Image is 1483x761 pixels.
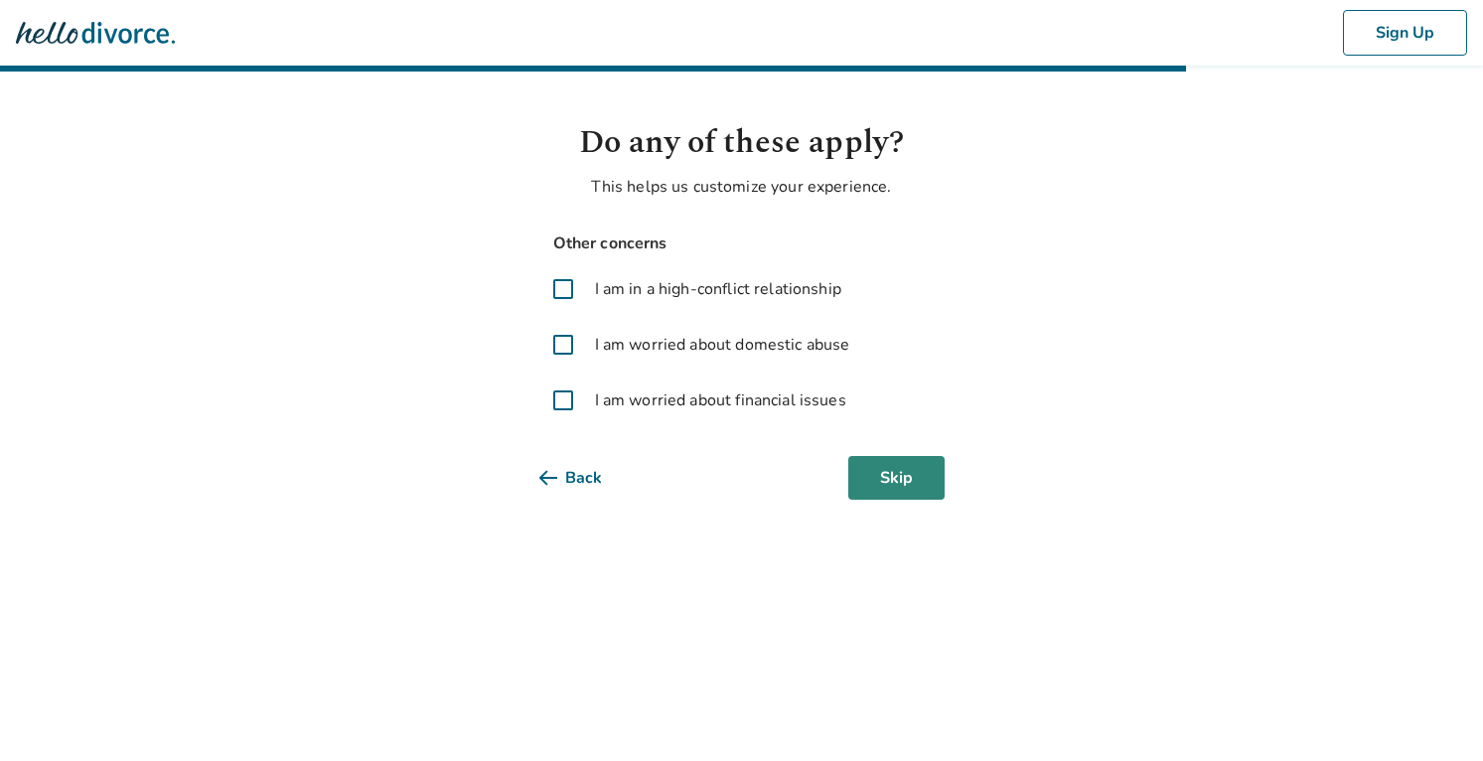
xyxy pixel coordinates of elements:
button: Back [539,456,634,500]
span: I am worried about financial issues [595,388,846,412]
button: Sign Up [1343,10,1467,56]
p: This helps us customize your experience. [539,175,945,199]
span: I am worried about domestic abuse [595,333,850,357]
span: I am in a high-conflict relationship [595,277,841,301]
img: Hello Divorce Logo [16,13,175,53]
iframe: Chat Widget [1384,666,1483,761]
h1: Do any of these apply? [539,119,945,167]
button: Skip [848,456,945,500]
span: Other concerns [539,230,945,257]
